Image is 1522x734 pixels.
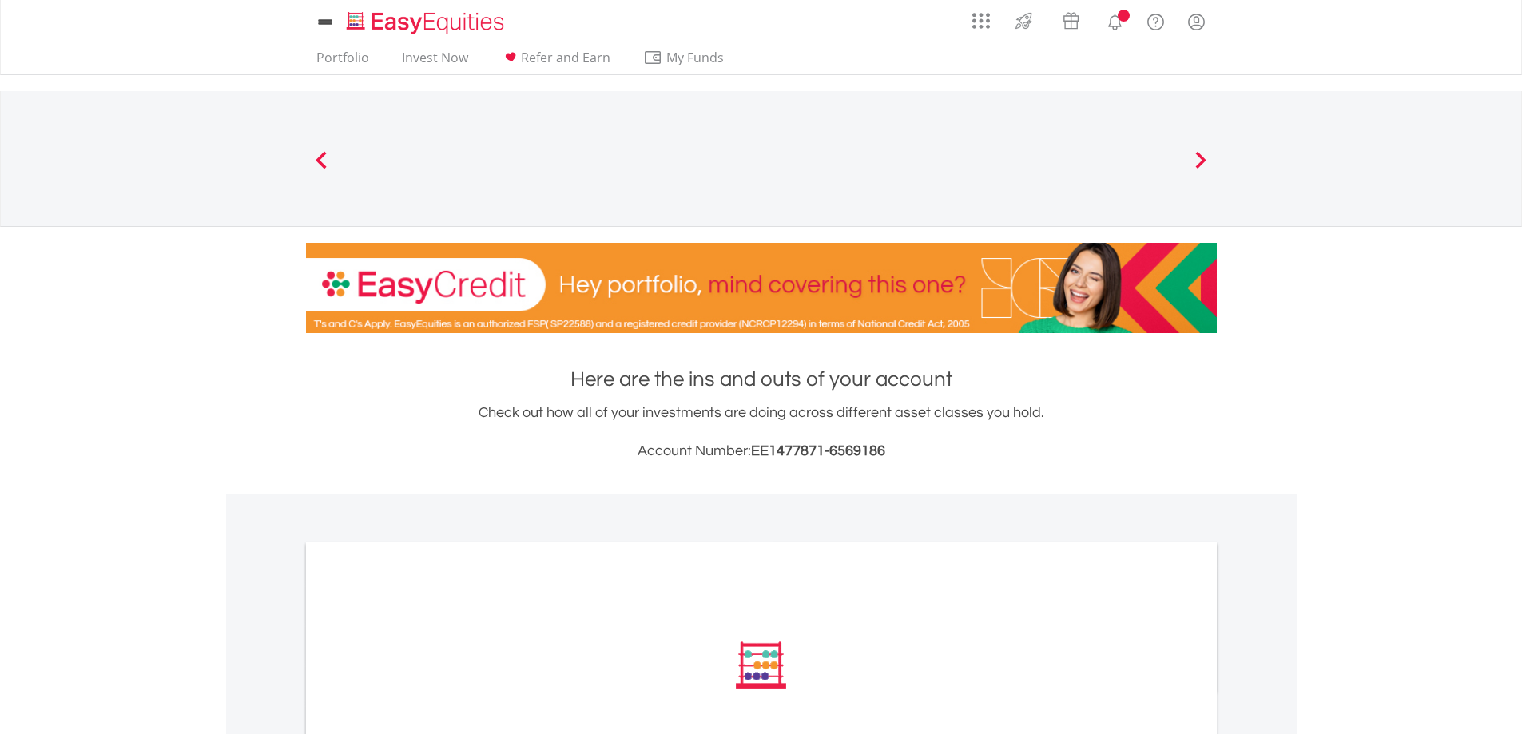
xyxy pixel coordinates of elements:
[1058,8,1084,34] img: vouchers-v2.svg
[521,49,610,66] span: Refer and Earn
[340,4,511,36] a: Home page
[344,10,511,36] img: EasyEquities_Logo.png
[395,50,475,74] a: Invest Now
[306,365,1217,394] h1: Here are the ins and outs of your account
[1135,4,1176,36] a: FAQ's and Support
[306,440,1217,462] h3: Account Number:
[1095,4,1135,36] a: Notifications
[495,50,617,74] a: Refer and Earn
[972,12,990,30] img: grid-menu-icon.svg
[1047,4,1095,34] a: Vouchers
[310,50,376,74] a: Portfolio
[751,443,885,458] span: EE1477871-6569186
[306,402,1217,462] div: Check out how all of your investments are doing across different asset classes you hold.
[643,47,748,68] span: My Funds
[1011,8,1037,34] img: thrive-v2.svg
[1176,4,1217,39] a: My Profile
[962,4,1000,30] a: AppsGrid
[306,243,1217,333] img: EasyCredit Promotion Banner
